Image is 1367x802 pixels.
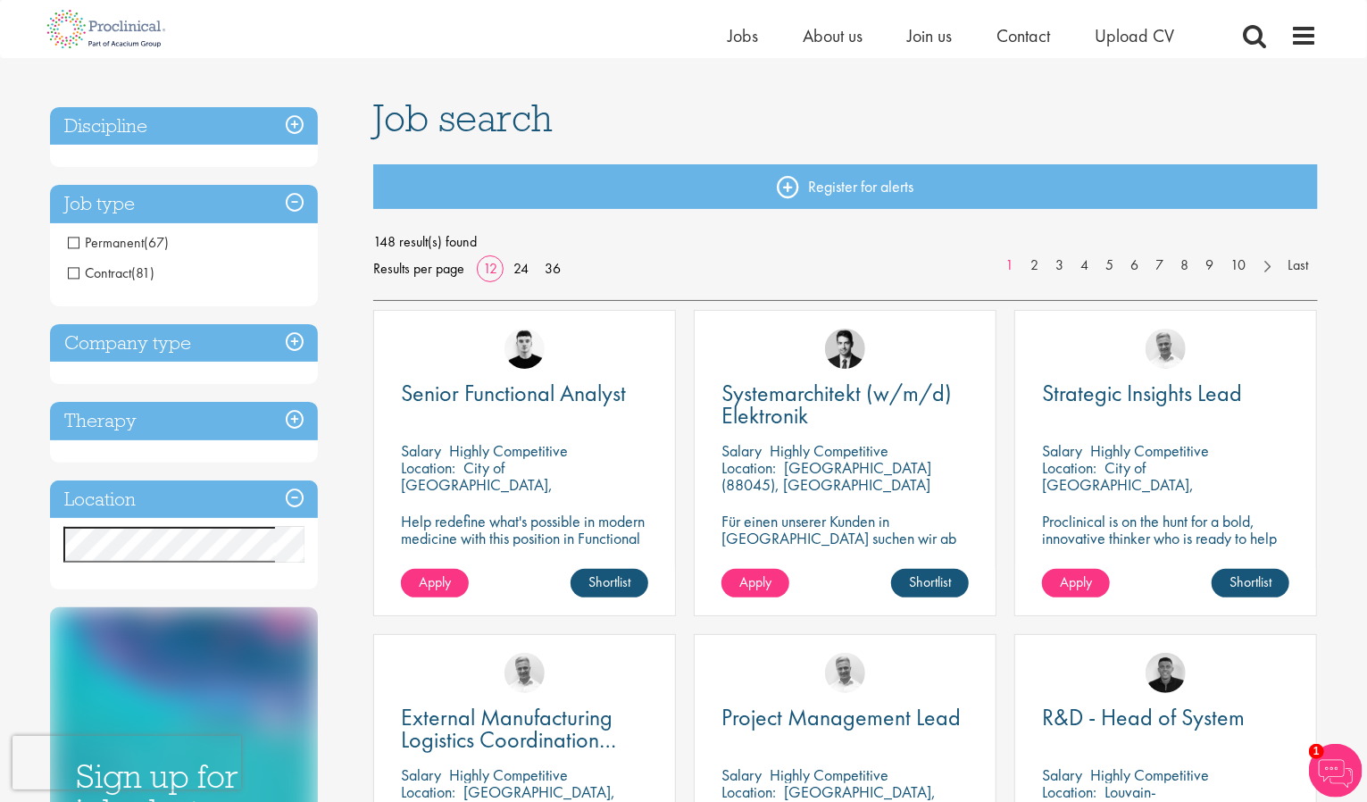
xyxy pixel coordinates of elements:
[1042,457,1194,512] p: City of [GEOGRAPHIC_DATA], [GEOGRAPHIC_DATA]
[1042,382,1289,405] a: Strategic Insights Lead
[721,781,776,802] span: Location:
[1042,440,1082,461] span: Salary
[13,736,241,789] iframe: reCAPTCHA
[1309,744,1324,759] span: 1
[721,440,762,461] span: Salary
[1042,513,1289,581] p: Proclinical is on the hunt for a bold, innovative thinker who is ready to help push the boundarie...
[1042,457,1096,478] span: Location:
[1042,378,1242,408] span: Strategic Insights Lead
[1222,255,1255,276] a: 10
[50,185,318,223] h3: Job type
[50,107,318,146] h3: Discipline
[1060,572,1092,591] span: Apply
[401,457,455,478] span: Location:
[401,702,616,777] span: External Manufacturing Logistics Coordination Support
[145,233,170,252] span: (67)
[50,480,318,519] h3: Location
[1042,702,1245,732] span: R&D - Head of System
[770,440,888,461] p: Highly Competitive
[825,653,865,693] img: Joshua Bye
[721,764,762,785] span: Salary
[373,94,553,142] span: Job search
[373,255,464,282] span: Results per page
[721,513,969,581] p: Für einen unserer Kunden in [GEOGRAPHIC_DATA] suchen wir ab sofort einen Leitenden Systemarchitek...
[891,569,969,597] a: Shortlist
[449,440,568,461] p: Highly Competitive
[1072,255,1098,276] a: 4
[1097,255,1123,276] a: 5
[1096,24,1175,47] a: Upload CV
[504,653,545,693] a: Joshua Bye
[721,457,776,478] span: Location:
[401,706,648,751] a: External Manufacturing Logistics Coordination Support
[68,263,132,282] span: Contract
[1146,329,1186,369] img: Joshua Bye
[504,329,545,369] img: Patrick Melody
[1090,764,1209,785] p: Highly Competitive
[401,513,648,564] p: Help redefine what's possible in modern medicine with this position in Functional Analysis!
[401,457,553,512] p: City of [GEOGRAPHIC_DATA], [GEOGRAPHIC_DATA]
[373,229,1318,255] span: 148 result(s) found
[401,569,469,597] a: Apply
[1047,255,1073,276] a: 3
[739,572,771,591] span: Apply
[373,164,1318,209] a: Register for alerts
[1090,440,1209,461] p: Highly Competitive
[1042,569,1110,597] a: Apply
[401,440,441,461] span: Salary
[825,329,865,369] img: Thomas Wenig
[1212,569,1289,597] a: Shortlist
[538,259,567,278] a: 36
[997,255,1023,276] a: 1
[770,764,888,785] p: Highly Competitive
[68,263,155,282] span: Contract
[721,378,952,430] span: Systemarchitekt (w/m/d) Elektronik
[729,24,759,47] a: Jobs
[50,324,318,363] h3: Company type
[721,702,961,732] span: Project Management Lead
[419,572,451,591] span: Apply
[132,263,155,282] span: (81)
[1172,255,1198,276] a: 8
[721,706,969,729] a: Project Management Lead
[477,259,504,278] a: 12
[721,382,969,427] a: Systemarchitekt (w/m/d) Elektronik
[1042,706,1289,729] a: R&D - Head of System
[449,764,568,785] p: Highly Competitive
[1197,255,1223,276] a: 9
[721,457,931,495] p: [GEOGRAPHIC_DATA] (88045), [GEOGRAPHIC_DATA]
[401,764,441,785] span: Salary
[1042,781,1096,802] span: Location:
[68,233,145,252] span: Permanent
[997,24,1051,47] a: Contact
[50,402,318,440] h3: Therapy
[804,24,863,47] a: About us
[1122,255,1148,276] a: 6
[1279,255,1318,276] a: Last
[401,378,626,408] span: Senior Functional Analyst
[1309,744,1363,798] img: Chatbot
[401,781,455,802] span: Location:
[401,382,648,405] a: Senior Functional Analyst
[1146,653,1186,693] img: Christian Andersen
[1147,255,1173,276] a: 7
[1022,255,1048,276] a: 2
[507,259,535,278] a: 24
[68,233,170,252] span: Permanent
[908,24,953,47] a: Join us
[571,569,648,597] a: Shortlist
[1042,764,1082,785] span: Salary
